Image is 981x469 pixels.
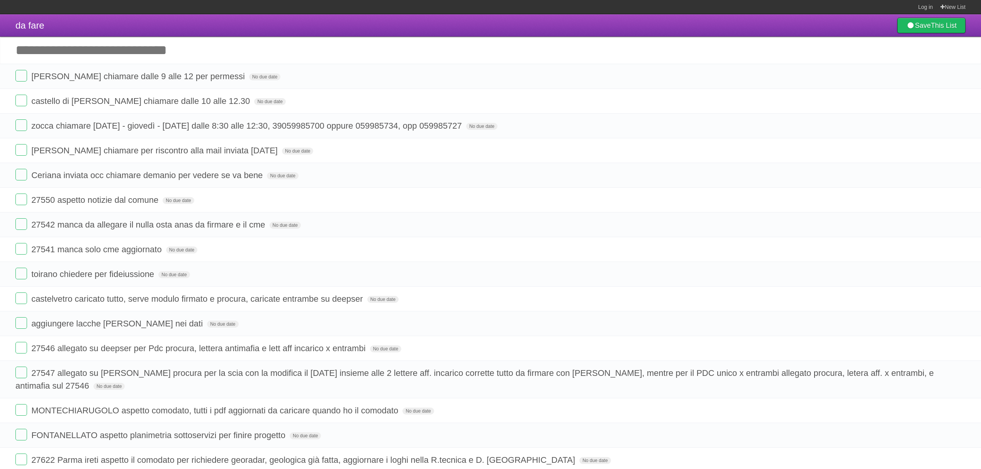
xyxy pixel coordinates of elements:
[15,218,27,230] label: Done
[15,169,27,180] label: Done
[31,245,164,254] span: 27541 manca solo cme aggiornato
[207,321,238,328] span: No due date
[31,71,247,81] span: [PERSON_NAME] chiamare dalle 9 alle 12 per permessi
[31,319,205,328] span: aggiungere lacche [PERSON_NAME] nei dati
[370,345,401,352] span: No due date
[282,148,313,155] span: No due date
[31,430,287,440] span: FONTANELLATO aspetto planimetria sottoservizi per finire progetto
[31,455,577,465] span: 27622 Parma ireti aspetto il comodato per richiedere georadar, geologica già fatta, aggiornare i ...
[931,22,957,29] b: This List
[15,292,27,304] label: Done
[15,317,27,329] label: Done
[158,271,190,278] span: No due date
[31,96,252,106] span: castello di [PERSON_NAME] chiamare dalle 10 alle 12.30
[367,296,399,303] span: No due date
[93,383,125,390] span: No due date
[897,18,966,33] a: SaveThis List
[15,268,27,279] label: Done
[15,454,27,465] label: Done
[31,170,265,180] span: Ceriana inviata occ chiamare demanio per vedere se va bene
[15,119,27,131] label: Done
[15,342,27,353] label: Done
[15,367,27,378] label: Done
[31,269,156,279] span: toirano chiedere per fideiussione
[15,368,934,391] span: 27547 allegato su [PERSON_NAME] procura per la scia con la modifica il [DATE] insieme alle 2 lett...
[31,121,464,131] span: zocca chiamare [DATE] - giovedì - [DATE] dalle 8:30 alle 12:30, 39059985700 oppure 059985734, opp...
[15,70,27,82] label: Done
[31,343,367,353] span: 27546 allegato su deepser per Pdc procura, lettera antimafia e lett aff incarico x entrambi
[163,197,194,204] span: No due date
[290,432,321,439] span: No due date
[267,172,298,179] span: No due date
[31,195,160,205] span: 27550 aspetto notizie dal comune
[254,98,285,105] span: No due date
[270,222,301,229] span: No due date
[31,294,365,304] span: castelvetro caricato tutto, serve modulo firmato e procura, caricate entrambe su deepser
[15,144,27,156] label: Done
[15,429,27,440] label: Done
[402,408,434,415] span: No due date
[31,406,400,415] span: MONTECHIARUGOLO aspetto comodato, tutti i pdf aggiornati da caricare quando ho il comodato
[15,20,44,31] span: da fare
[15,404,27,416] label: Done
[31,146,280,155] span: [PERSON_NAME] chiamare per riscontro alla mail inviata [DATE]
[466,123,497,130] span: No due date
[15,194,27,205] label: Done
[31,220,267,229] span: 27542 manca da allegare il nulla osta anas da firmare e il cme
[15,95,27,106] label: Done
[166,246,197,253] span: No due date
[15,243,27,255] label: Done
[249,73,280,80] span: No due date
[579,457,611,464] span: No due date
